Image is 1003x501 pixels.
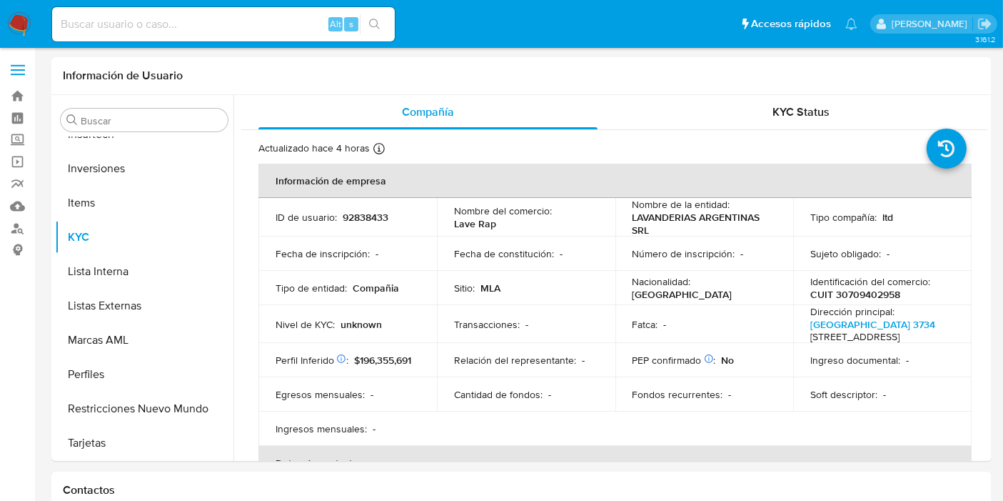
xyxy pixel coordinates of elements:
[632,288,732,301] p: [GEOGRAPHIC_DATA]
[582,354,585,367] p: -
[845,18,857,30] a: Notificaciones
[341,318,382,331] p: unknown
[810,331,935,344] h4: [STREET_ADDRESS]
[454,282,475,294] p: Sitio :
[276,282,347,294] p: Tipo de entidad :
[55,289,233,323] button: Listas Externas
[454,388,543,401] p: Cantidad de fondos :
[258,446,972,480] th: Datos de contacto
[729,388,732,401] p: -
[977,16,992,31] a: Salir
[66,114,78,126] button: Buscar
[632,211,771,237] p: LAVANDERIAS ARGENTINAS SRL
[751,16,831,31] span: Accesos rápidos
[55,392,233,426] button: Restricciones Nuevo Mundo
[276,422,367,435] p: Ingresos mensuales :
[55,186,233,220] button: Items
[560,247,563,260] p: -
[55,426,233,460] button: Tarjetas
[376,247,378,260] p: -
[454,354,576,367] p: Relación del representante :
[810,288,900,301] p: CUIT 30709402958
[632,247,735,260] p: Número de inscripción :
[55,357,233,392] button: Perfiles
[810,388,877,401] p: Soft descriptor :
[632,198,730,211] p: Nombre de la entidad :
[373,422,376,435] p: -
[360,14,389,34] button: search-icon
[810,354,900,367] p: Ingreso documental :
[810,317,935,332] a: [GEOGRAPHIC_DATA] 3734
[55,254,233,289] button: Lista Interna
[480,282,500,294] p: MLA
[548,388,551,401] p: -
[276,247,370,260] p: Fecha de inscripción :
[525,318,528,331] p: -
[892,17,972,31] p: belen.palamara@mercadolibre.com
[258,164,972,198] th: Información de empresa
[664,318,667,331] p: -
[773,104,830,120] span: KYC Status
[63,483,980,497] h1: Contactos
[354,353,411,367] span: $196,355,691
[632,275,691,288] p: Nacionalidad :
[402,104,454,120] span: Compañía
[81,114,222,127] input: Buscar
[276,318,335,331] p: Nivel de KYC :
[55,323,233,357] button: Marcas AML
[454,318,520,331] p: Transacciones :
[632,354,716,367] p: PEP confirmado :
[454,217,496,230] p: Lave Rap
[454,247,554,260] p: Fecha de constitución :
[276,388,365,401] p: Egresos mensuales :
[371,388,373,401] p: -
[276,211,337,224] p: ID de usuario :
[887,247,889,260] p: -
[330,17,341,31] span: Alt
[810,211,877,224] p: Tipo compañía :
[882,211,893,224] p: ltd
[454,204,552,217] p: Nombre del comercio :
[55,152,233,186] button: Inversiones
[353,282,399,294] p: Compañia
[722,354,735,367] p: No
[55,220,233,254] button: KYC
[810,247,881,260] p: Sujeto obligado :
[810,275,930,288] p: Identificación del comercio :
[63,69,183,83] h1: Información de Usuario
[258,142,370,155] p: Actualizado hace 4 horas
[276,354,348,367] p: Perfil Inferido :
[52,15,395,34] input: Buscar usuario o caso...
[810,305,894,318] p: Dirección principal :
[741,247,744,260] p: -
[632,388,723,401] p: Fondos recurrentes :
[906,354,909,367] p: -
[343,211,388,224] p: 92838433
[632,318,658,331] p: Fatca :
[349,17,353,31] span: s
[883,388,886,401] p: -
